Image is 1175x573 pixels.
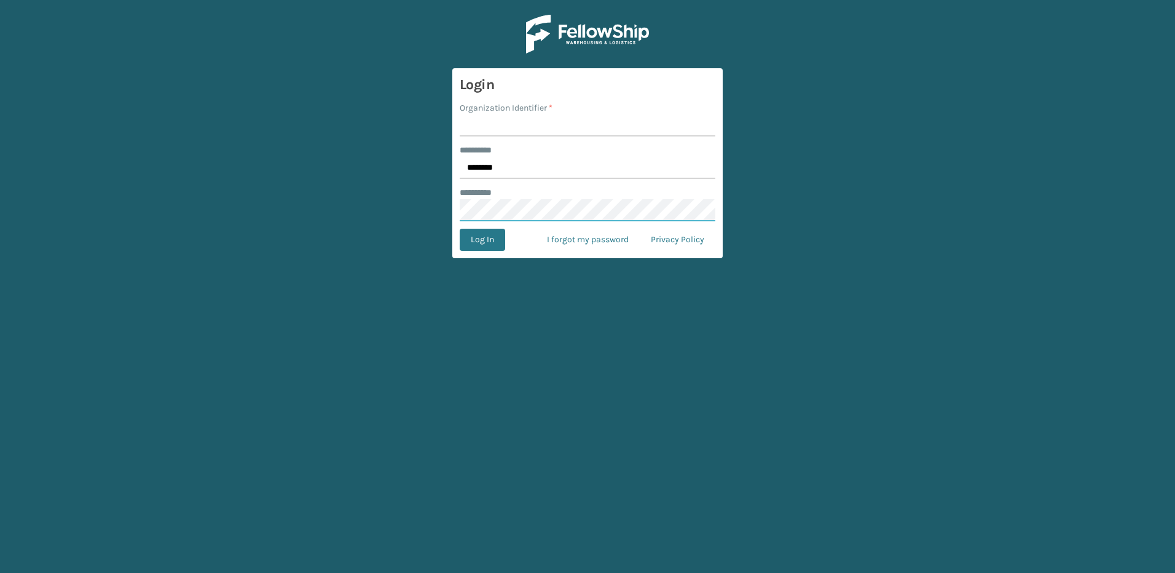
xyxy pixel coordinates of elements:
h3: Login [460,76,715,94]
a: Privacy Policy [640,229,715,251]
a: I forgot my password [536,229,640,251]
button: Log In [460,229,505,251]
label: Organization Identifier [460,101,552,114]
img: Logo [526,15,649,53]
